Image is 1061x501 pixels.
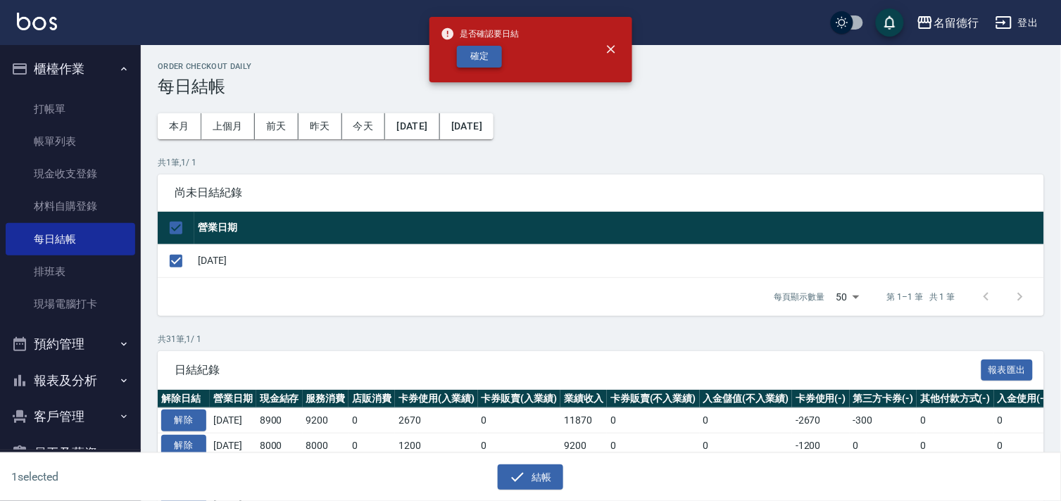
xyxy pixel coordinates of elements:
[385,113,439,139] button: [DATE]
[303,433,349,459] td: 8000
[303,408,349,433] td: 9200
[255,113,299,139] button: 前天
[994,408,1052,433] td: 0
[934,14,979,32] div: 名留德行
[6,435,135,471] button: 員工及薪資
[349,433,395,459] td: 0
[194,244,1044,277] td: [DATE]
[6,326,135,362] button: 預約管理
[6,362,135,399] button: 報表及分析
[478,390,561,408] th: 卡券販賣(入業績)
[201,113,255,139] button: 上個月
[560,390,607,408] th: 業績收入
[981,362,1034,376] a: 報表匯出
[395,433,478,459] td: 1200
[917,390,994,408] th: 其他付款方式(-)
[441,27,520,41] span: 是否確認要日結
[158,113,201,139] button: 本月
[210,433,256,459] td: [DATE]
[395,390,478,408] th: 卡券使用(入業績)
[349,408,395,433] td: 0
[6,190,135,222] a: 材料自購登錄
[161,435,206,457] button: 解除
[175,363,981,377] span: 日結紀錄
[792,433,850,459] td: -1200
[607,433,700,459] td: 0
[395,408,478,433] td: 2670
[831,278,865,316] div: 50
[917,433,994,459] td: 0
[161,410,206,431] button: 解除
[850,390,917,408] th: 第三方卡券(-)
[6,125,135,158] a: 帳單列表
[158,77,1044,96] h3: 每日結帳
[158,390,210,408] th: 解除日結
[607,408,700,433] td: 0
[342,113,386,139] button: 今天
[850,433,917,459] td: 0
[478,433,561,459] td: 0
[17,13,57,30] img: Logo
[158,156,1044,169] p: 共 1 筆, 1 / 1
[498,464,563,490] button: 結帳
[175,186,1027,200] span: 尚未日結紀錄
[700,408,793,433] td: 0
[994,433,1052,459] td: 0
[981,360,1034,381] button: 報表匯出
[792,408,850,433] td: -2670
[6,398,135,435] button: 客戶管理
[917,408,994,433] td: 0
[6,158,135,190] a: 現金收支登錄
[457,46,502,68] button: 確定
[6,93,135,125] a: 打帳單
[6,288,135,320] a: 現場電腦打卡
[194,212,1044,245] th: 營業日期
[850,408,917,433] td: -300
[700,433,793,459] td: 0
[700,390,793,408] th: 入金儲值(不入業績)
[256,390,303,408] th: 現金結存
[994,390,1052,408] th: 入金使用(-)
[256,408,303,433] td: 8900
[158,333,1044,345] p: 共 31 筆, 1 / 1
[478,408,561,433] td: 0
[560,408,607,433] td: 11870
[774,291,825,303] p: 每頁顯示數量
[6,223,135,255] a: 每日結帳
[6,51,135,87] button: 櫃檯作業
[876,8,904,37] button: save
[596,34,627,65] button: close
[6,255,135,288] a: 排班表
[256,433,303,459] td: 8000
[607,390,700,408] th: 卡券販賣(不入業績)
[887,291,955,303] p: 第 1–1 筆 共 1 筆
[560,433,607,459] td: 9200
[792,390,850,408] th: 卡券使用(-)
[299,113,342,139] button: 昨天
[11,468,263,486] h6: 1 selected
[158,62,1044,71] h2: Order checkout daily
[349,390,395,408] th: 店販消費
[990,10,1044,36] button: 登出
[210,390,256,408] th: 營業日期
[911,8,984,37] button: 名留德行
[440,113,494,139] button: [DATE]
[303,390,349,408] th: 服務消費
[210,408,256,433] td: [DATE]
